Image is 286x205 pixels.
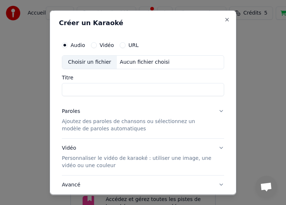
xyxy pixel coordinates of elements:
[62,154,212,169] p: Personnaliser le vidéo de karaoké : utiliser une image, une vidéo ou une couleur
[62,102,224,138] button: ParolesAjoutez des paroles de chansons ou sélectionnez un modèle de paroles automatiques
[62,144,212,169] div: Vidéo
[62,138,224,175] button: VidéoPersonnaliser le vidéo de karaoké : utiliser une image, une vidéo ou une couleur
[100,42,114,47] label: Vidéo
[62,107,80,115] div: Paroles
[117,58,172,66] div: Aucun fichier choisi
[62,75,224,80] label: Titre
[71,42,85,47] label: Audio
[62,118,212,132] p: Ajoutez des paroles de chansons ou sélectionnez un modèle de paroles automatiques
[59,19,227,26] h2: Créer un Karaoké
[128,42,139,47] label: URL
[62,55,117,68] div: Choisir un fichier
[62,175,224,194] button: Avancé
